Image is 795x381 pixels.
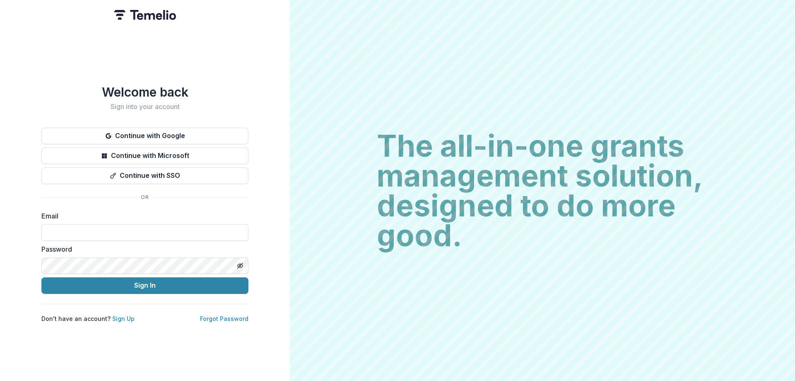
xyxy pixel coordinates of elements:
label: Password [41,244,243,254]
button: Continue with SSO [41,167,248,184]
label: Email [41,211,243,221]
a: Sign Up [112,315,135,322]
img: Temelio [114,10,176,20]
p: Don't have an account? [41,314,135,323]
button: Toggle password visibility [234,259,247,272]
a: Forgot Password [200,315,248,322]
h2: Sign into your account [41,103,248,111]
button: Continue with Google [41,128,248,144]
button: Sign In [41,277,248,294]
button: Continue with Microsoft [41,148,248,164]
h1: Welcome back [41,85,248,99]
